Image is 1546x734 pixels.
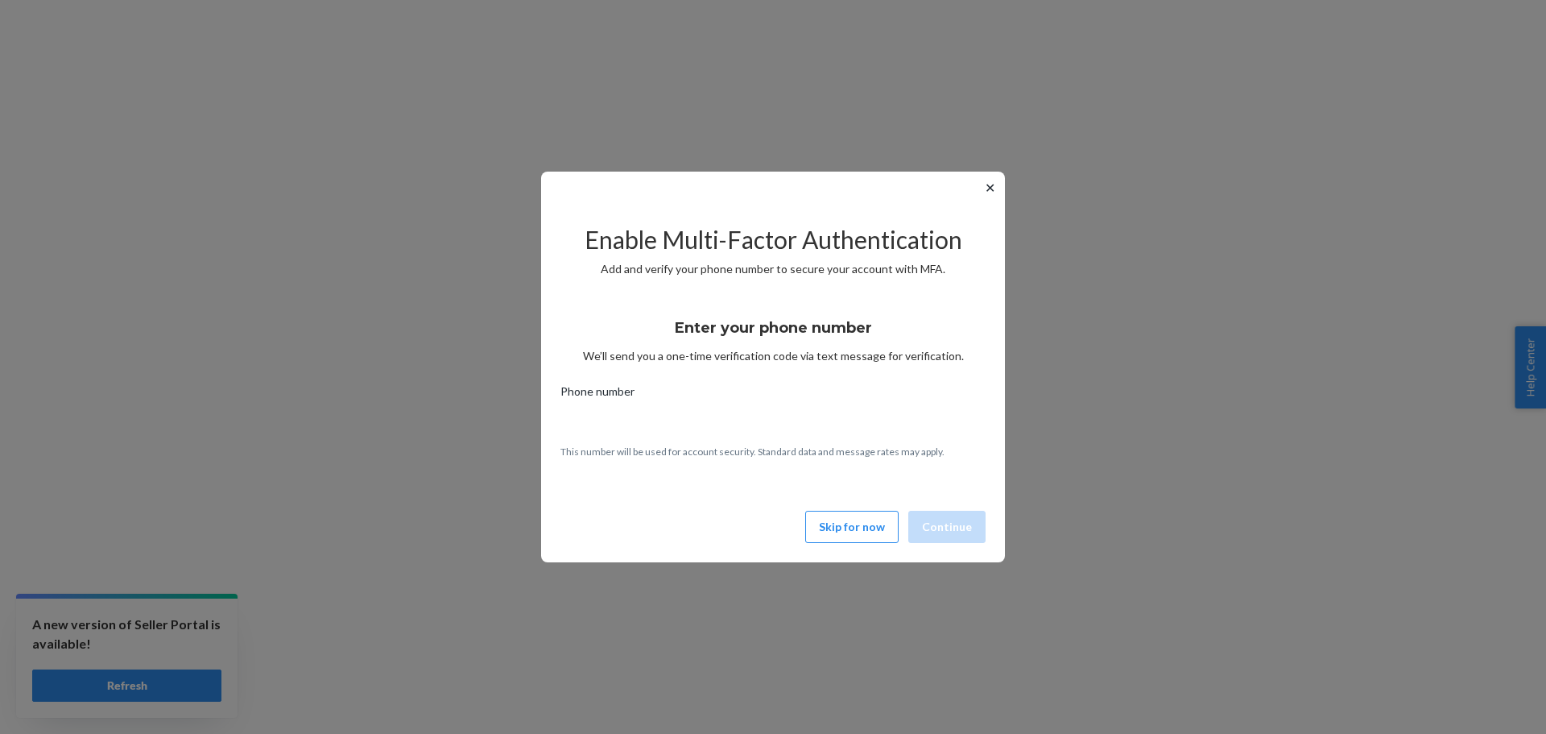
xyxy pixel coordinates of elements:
[560,261,986,277] p: Add and verify your phone number to secure your account with MFA.
[560,445,986,458] p: This number will be used for account security. Standard data and message rates may apply.
[805,511,899,543] button: Skip for now
[560,226,986,253] h2: Enable Multi-Factor Authentication
[560,305,986,364] div: We’ll send you a one-time verification code via text message for verification.
[675,317,872,338] h3: Enter your phone number
[982,178,998,197] button: ✕
[908,511,986,543] button: Continue
[560,384,635,406] span: Phone number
